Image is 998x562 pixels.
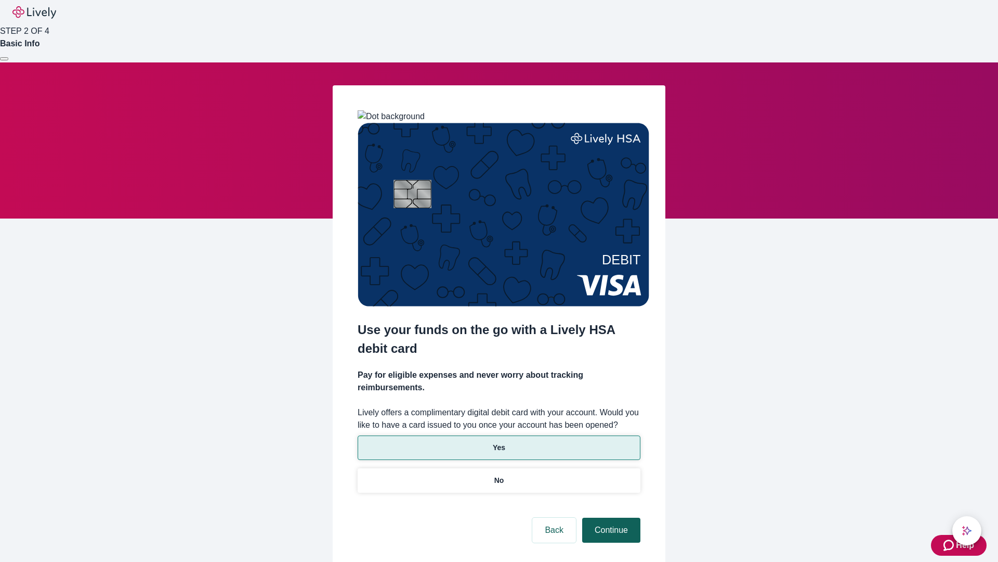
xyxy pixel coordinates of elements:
img: Lively [12,6,56,19]
h2: Use your funds on the go with a Lively HSA debit card [358,321,640,358]
img: Dot background [358,110,425,123]
button: No [358,468,640,493]
span: Help [956,539,974,552]
button: chat [952,516,981,545]
button: Zendesk support iconHelp [931,535,987,556]
svg: Zendesk support icon [943,539,956,552]
img: Debit card [358,123,649,306]
p: No [494,475,504,486]
svg: Lively AI Assistant [962,526,972,536]
button: Back [532,518,576,543]
button: Yes [358,436,640,460]
p: Yes [493,442,505,453]
label: Lively offers a complimentary digital debit card with your account. Would you like to have a card... [358,406,640,431]
h4: Pay for eligible expenses and never worry about tracking reimbursements. [358,369,640,394]
button: Continue [582,518,640,543]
